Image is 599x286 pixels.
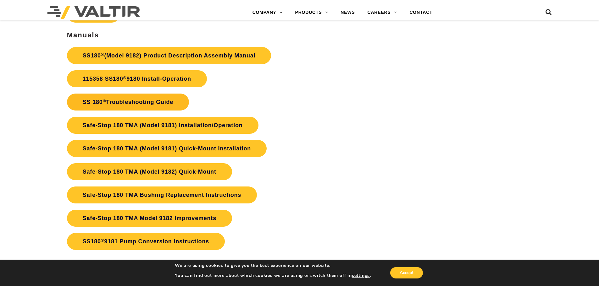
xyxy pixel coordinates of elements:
[403,6,439,19] a: CONTACT
[175,263,371,268] p: We are using cookies to give you the best experience on our website.
[101,238,104,243] sup: ®
[361,6,403,19] a: CAREERS
[67,140,267,157] a: Safe-Stop 180 TMA (Model 9181) Quick-Mount Installation
[67,94,189,111] a: SS 180®Troubleshooting Guide
[123,75,126,80] sup: ®
[352,273,370,278] button: settings
[334,6,361,19] a: NEWS
[390,267,423,278] button: Accept
[67,117,258,134] a: Safe-Stop 180 TMA (Model 9181) Installation/Operation
[67,210,232,227] a: Safe-Stop 180 TMA Model 9182 Improvements
[67,186,257,203] a: Safe-Stop 180 TMA Bushing Replacement Instructions
[289,6,335,19] a: PRODUCTS
[47,6,140,19] img: Valtir
[67,47,271,64] a: SS180®(Model 9182) Product Description Assembly Manual
[67,233,225,250] a: SS180®9181 Pump Conversion Instructions
[67,70,207,87] a: 115358 SS180®9180 Install-Operation
[175,273,371,278] p: You can find out more about which cookies we are using or switch them off in .
[246,6,289,19] a: COMPANY
[101,52,104,57] sup: ®
[103,99,106,103] sup: ®
[67,163,232,180] a: Safe-Stop 180 TMA (Model 9182) Quick-Mount
[67,31,99,39] strong: Manuals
